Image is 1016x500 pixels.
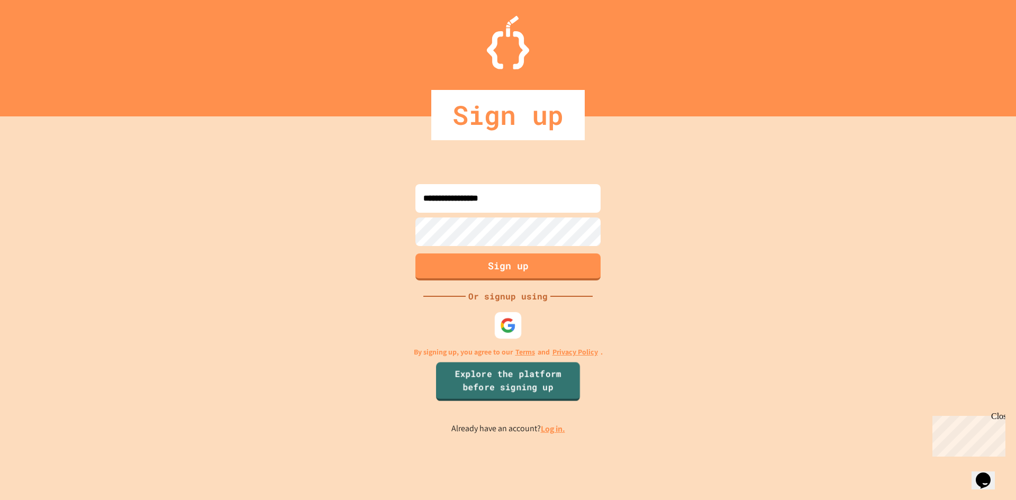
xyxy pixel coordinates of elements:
a: Log in. [541,423,565,434]
img: google-icon.svg [500,317,516,333]
a: Privacy Policy [552,347,598,358]
img: Logo.svg [487,16,529,69]
iframe: chat widget [928,412,1005,457]
a: Explore the platform before signing up [436,362,580,401]
a: Terms [515,347,535,358]
button: Sign up [415,253,601,280]
div: Chat with us now!Close [4,4,73,67]
p: By signing up, you agree to our and . [414,347,603,358]
iframe: chat widget [972,458,1005,489]
div: Sign up [431,90,585,140]
div: Or signup using [466,290,550,303]
p: Already have an account? [451,422,565,435]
